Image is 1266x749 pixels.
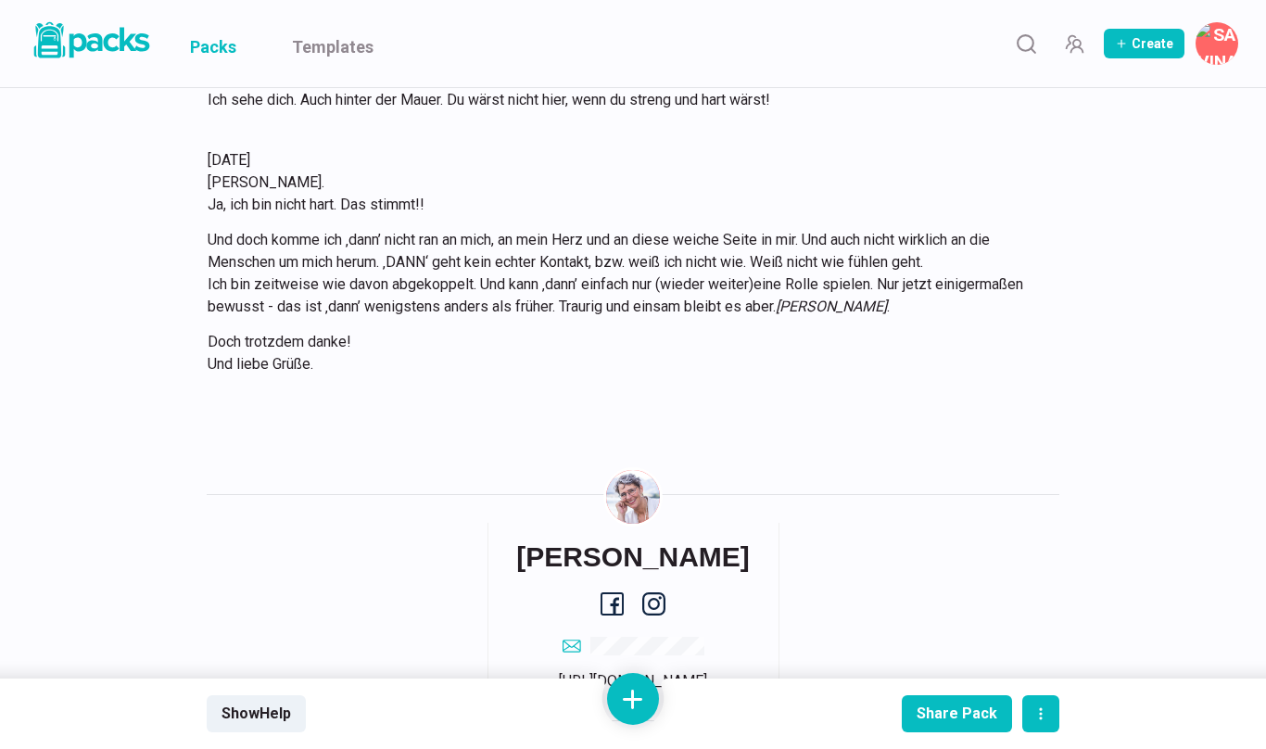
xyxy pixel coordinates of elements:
[601,592,624,616] a: facebook
[207,695,306,732] button: ShowHelp
[606,470,660,524] img: Savina Tilmann
[28,19,153,62] img: Packs logo
[776,298,887,315] em: [PERSON_NAME]
[1104,29,1184,58] button: Create Pack
[917,705,997,722] div: Share Pack
[642,592,665,616] a: instagram
[208,67,1036,111] p: [DATE] Ich sehe dich. Auch hinter der Mauer. Du wärst nicht hier, wenn du streng und hart wärst!
[208,331,1036,375] p: Doch trotzdem danke! Und liebe Grüße.
[208,229,1036,318] p: Und doch komme ich ‚dann’ nicht ran an mich, an mein Herz und an diese weiche Seite in mir. Und a...
[1196,22,1238,65] button: Savina Tilmann
[902,695,1012,732] button: Share Pack
[516,540,750,574] h6: [PERSON_NAME]
[1022,695,1059,732] button: actions
[28,19,153,69] a: Packs logo
[208,149,1036,216] p: [DATE] [PERSON_NAME]. Ja, ich bin nicht hart. Das stimmt!!
[1056,25,1093,62] button: Manage Team Invites
[563,634,704,656] a: email
[1007,25,1044,62] button: Search
[559,672,707,690] a: [URL][DOMAIN_NAME]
